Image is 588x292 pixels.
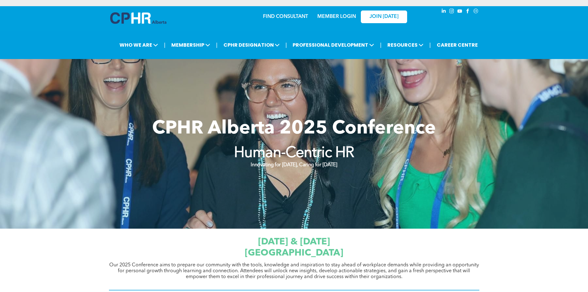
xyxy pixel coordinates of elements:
li: | [286,39,287,51]
span: MEMBERSHIP [169,39,212,51]
strong: Innovating for [DATE], Caring for [DATE] [251,163,337,167]
a: JOIN [DATE] [361,11,407,23]
span: [GEOGRAPHIC_DATA] [245,248,343,258]
span: [DATE] & [DATE] [258,237,330,247]
a: linkedin [440,8,447,16]
li: | [216,39,218,51]
a: FIND CONSULTANT [263,14,308,19]
span: RESOURCES [386,39,425,51]
a: youtube [457,8,463,16]
span: JOIN [DATE] [369,14,398,20]
strong: Human-Centric HR [234,146,354,161]
span: CPHR DESIGNATION [222,39,281,51]
li: | [380,39,382,51]
span: CPHR Alberta 2025 Conference [152,120,436,138]
a: MEMBER LOGIN [317,14,356,19]
li: | [429,39,431,51]
a: instagram [448,8,455,16]
a: CAREER CENTRE [435,39,480,51]
span: PROFESSIONAL DEVELOPMENT [291,39,376,51]
a: Social network [473,8,479,16]
img: A blue and white logo for cp alberta [110,12,166,24]
li: | [164,39,165,51]
a: facebook [465,8,471,16]
span: WHO WE ARE [118,39,160,51]
span: Our 2025 Conference aims to prepare our community with the tools, knowledge and inspiration to st... [109,263,479,279]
